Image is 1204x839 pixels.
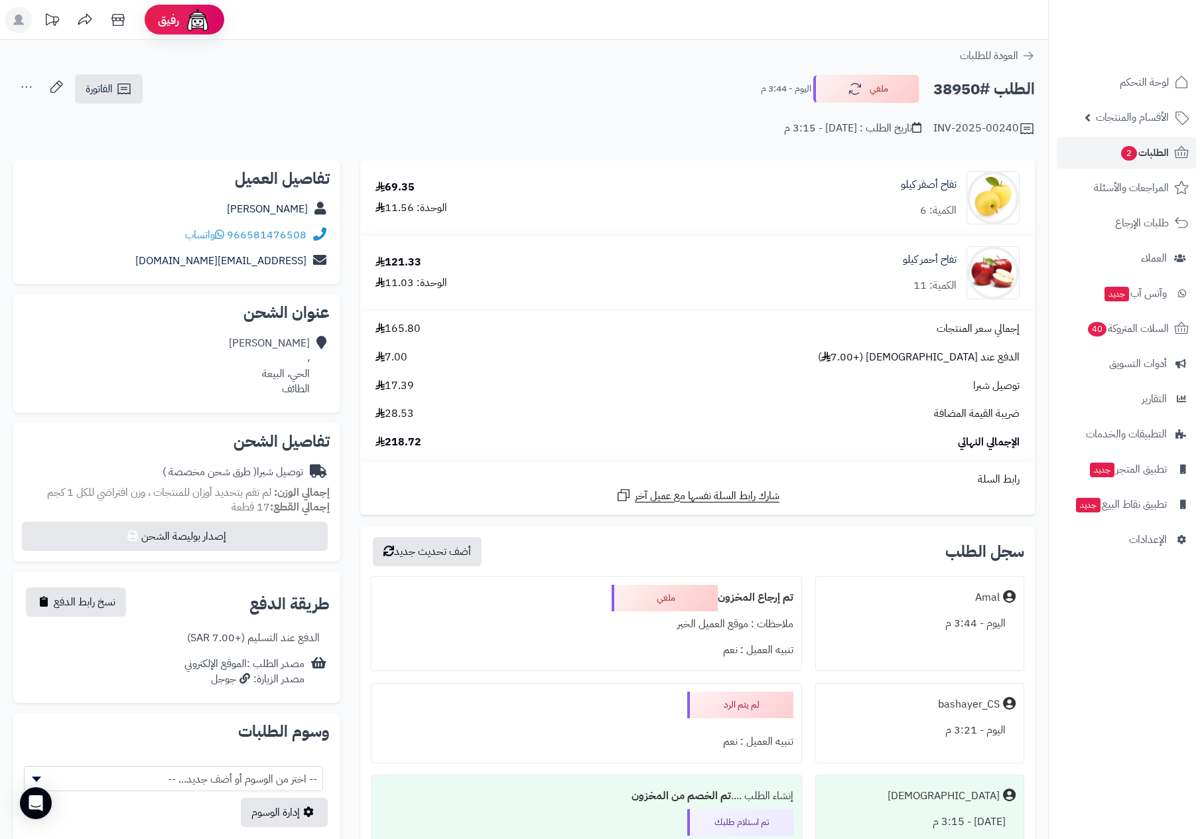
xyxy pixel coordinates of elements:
[163,465,303,480] div: توصيل شبرا
[227,201,308,217] a: [PERSON_NAME]
[784,121,921,136] div: تاريخ الطلب : [DATE] - 3:15 م
[135,253,306,269] a: [EMAIL_ADDRESS][DOMAIN_NAME]
[1088,322,1106,337] span: 40
[1096,108,1169,127] span: الأقسام والمنتجات
[163,464,257,480] span: ( طرق شحن مخصصة )
[24,171,330,187] h2: تفاصيل العميل
[913,278,957,293] div: الكمية: 11
[1120,143,1169,162] span: الطلبات
[187,631,320,646] div: الدفع عند التسليم (+7.00 SAR)
[933,76,1035,103] h2: الطلب #38950
[967,171,1019,224] img: 1675587776-copy-of-apple-cox-orange-1kg-90x90.jpg
[934,406,1020,421] span: ضريبة القيمة المضافة
[1057,172,1196,204] a: المراجعات والأسئلة
[20,787,52,819] div: Open Intercom Messenger
[375,350,407,365] span: 7.00
[379,783,793,809] div: إنشاء الطلب ....
[938,697,1000,712] div: bashayer_CS
[241,798,328,827] a: إدارة الوسوم
[824,611,1016,637] div: اليوم - 3:44 م
[24,305,330,321] h2: عنوان الشحن
[375,200,447,216] div: الوحدة: 11.56
[25,767,322,792] span: -- اختر من الوسوم أو أضف جديد... --
[1094,179,1169,197] span: المراجعات والأسئلة
[54,594,115,610] span: نسخ رابط الدفع
[612,585,718,611] div: ملغي
[375,435,421,450] span: 218.72
[1075,495,1167,514] span: تطبيق نقاط البيع
[1090,463,1114,477] span: جديد
[888,789,1000,804] div: [DEMOGRAPHIC_DATA]
[232,499,330,515] small: 17 قطعة
[158,12,179,28] span: رفيق
[24,724,330,739] h2: وسوم الطلبات
[920,203,957,218] div: الكمية: 6
[184,656,304,687] div: مصدر الطلب :الموقع الإلكتروني
[901,177,957,192] a: تفاح أصفر كيلو
[958,435,1020,450] span: الإجمالي النهائي
[824,718,1016,743] div: اليوم - 3:21 م
[375,255,421,270] div: 121.33
[967,246,1019,299] img: 1664179887-%D8%AA%D9%86%D8%B2%D9%8A%D9%84%20(21)-90x90.jpg
[1057,137,1196,169] a: الطلبات2
[937,321,1020,337] span: إجمالي سعر المنتجات
[185,227,224,243] a: واتساب
[818,350,1020,365] span: الدفع عند [DEMOGRAPHIC_DATA] (+7.00 )
[22,522,328,551] button: إصدار بوليصة الشحن
[973,378,1020,394] span: توصيل شبرا
[761,82,811,96] small: اليوم - 3:44 م
[1129,530,1167,549] span: الإعدادات
[24,766,323,791] span: -- اختر من الوسوم أو أضف جديد... --
[1057,277,1196,309] a: وآتس آبجديد
[1109,354,1167,373] span: أدوات التسويق
[824,809,1016,835] div: [DATE] - 3:15 م
[229,336,310,396] div: [PERSON_NAME] ، الحي، البيعة الطائف
[1089,460,1167,479] span: تطبيق المتجر
[366,472,1030,487] div: رابط السلة
[632,788,731,804] b: تم الخصم من المخزون
[1057,418,1196,450] a: التطبيقات والخدمات
[903,252,957,267] a: تفاح أحمر كيلو
[75,74,143,104] a: الفاتورة
[270,499,330,515] strong: إجمالي القطع:
[616,487,779,504] a: شارك رابط السلة نفسها مع عميل آخر
[249,596,330,612] h2: طريقة الدفع
[1115,214,1169,232] span: طلبات الإرجاع
[1087,319,1169,338] span: السلات المتروكة
[184,672,304,687] div: مصدر الزيارة: جوجل
[35,7,68,37] a: تحديثات المنصة
[375,406,414,421] span: 28.53
[1121,146,1137,161] span: 2
[1103,284,1167,303] span: وآتس آب
[26,587,126,617] button: نسخ رابط الدفع
[1057,383,1196,415] a: التقارير
[1057,524,1196,556] a: الإعدادات
[1057,242,1196,274] a: العملاء
[960,48,1018,64] span: العودة للطلبات
[24,433,330,449] h2: تفاصيل الشحن
[379,611,793,637] div: ملاحظات : موقع العميل الخبر
[47,485,271,500] span: لم تقم بتحديد أوزان للمنتجات ، وزن افتراضي للكل 1 كجم
[813,75,919,103] button: ملغي
[1057,489,1196,520] a: تطبيق نقاط البيعجديد
[1141,249,1167,267] span: العملاء
[933,121,1035,137] div: INV-2025-00240
[687,809,793,836] div: تم استلام طلبك
[687,692,793,718] div: لم يتم الرد
[1104,287,1129,301] span: جديد
[1057,453,1196,485] a: تطبيق المتجرجديد
[1057,348,1196,380] a: أدوات التسويق
[718,589,793,605] b: تم إرجاع المخزون
[375,321,421,337] span: 165.80
[86,81,113,97] span: الفاتورة
[1057,313,1196,344] a: السلات المتروكة40
[375,180,415,195] div: 69.35
[184,7,211,33] img: ai-face.png
[1086,425,1167,443] span: التطبيقات والخدمات
[1142,390,1167,408] span: التقارير
[1120,73,1169,92] span: لوحة التحكم
[227,227,306,243] a: 966581476508
[960,48,1035,64] a: العودة للطلبات
[1057,207,1196,239] a: طلبات الإرجاع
